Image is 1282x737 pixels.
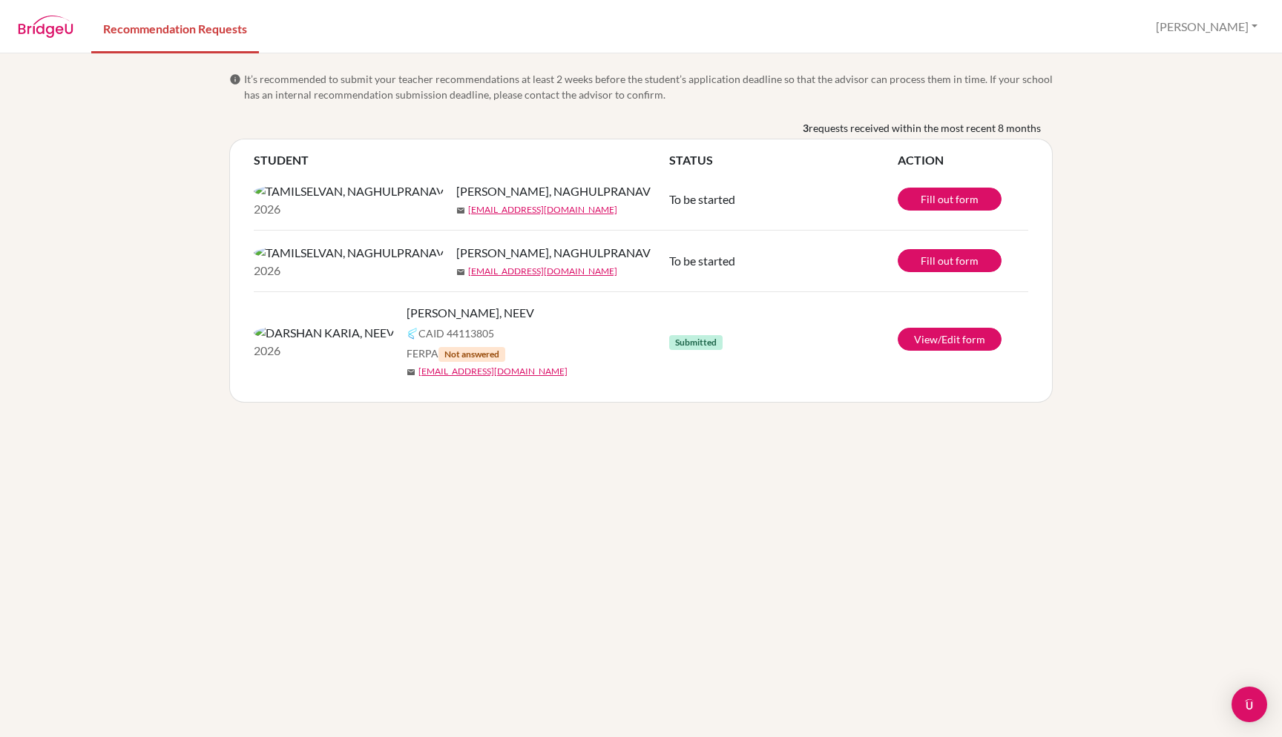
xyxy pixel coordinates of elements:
p: 2026 [254,342,395,360]
a: [EMAIL_ADDRESS][DOMAIN_NAME] [468,265,617,278]
span: requests received within the most recent 8 months [809,120,1041,136]
a: Recommendation Requests [91,2,259,53]
span: [PERSON_NAME], NAGHULPRANAV [456,244,651,262]
p: 2026 [254,200,444,218]
span: It’s recommended to submit your teacher recommendations at least 2 weeks before the student’s app... [244,71,1053,102]
span: mail [456,268,465,277]
img: TAMILSELVAN, NAGHULPRANAV [254,182,444,200]
a: [EMAIL_ADDRESS][DOMAIN_NAME] [468,203,617,217]
span: [PERSON_NAME], NEEV [407,304,534,322]
span: [PERSON_NAME], NAGHULPRANAV [456,182,651,200]
b: 3 [803,120,809,136]
button: [PERSON_NAME] [1149,13,1264,41]
th: STUDENT [254,151,669,169]
a: [EMAIL_ADDRESS][DOMAIN_NAME] [418,365,568,378]
a: Fill out form [898,188,1002,211]
p: 2026 [254,262,444,280]
span: mail [456,206,465,215]
th: STATUS [669,151,898,169]
span: FERPA [407,346,505,362]
span: mail [407,368,415,377]
div: Open Intercom Messenger [1232,687,1267,722]
span: To be started [669,192,735,206]
img: Common App logo [407,328,418,340]
span: CAID 44113805 [418,325,494,341]
a: View/Edit form [898,328,1002,351]
th: ACTION [898,151,1028,169]
a: Fill out form [898,249,1002,272]
span: Submitted [669,335,723,350]
span: info [229,73,241,85]
span: Not answered [438,347,505,362]
img: TAMILSELVAN, NAGHULPRANAV [254,244,444,262]
span: To be started [669,254,735,268]
img: DARSHAN KARIA, NEEV [254,324,395,342]
img: BridgeU logo [18,16,73,38]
